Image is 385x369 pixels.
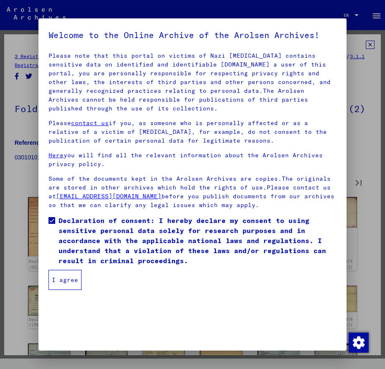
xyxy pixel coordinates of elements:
[59,215,337,266] span: Declaration of consent: I hereby declare my consent to using sensitive personal data solely for r...
[48,119,337,145] p: Please if you, as someone who is personally affected or as a relative of a victim of [MEDICAL_DAT...
[48,151,337,169] p: you will find all the relevant information about the Arolsen Archives privacy policy.
[48,270,82,290] button: I agree
[71,119,109,127] a: contact us
[48,174,337,210] p: Some of the documents kept in the Arolsen Archives are copies.The originals are stored in other a...
[349,333,369,353] img: Change consent
[48,28,337,42] h5: Welcome to the Online Archive of the Arolsen Archives!
[348,332,368,352] div: Change consent
[48,51,337,113] p: Please note that this portal on victims of Nazi [MEDICAL_DATA] contains sensitive data on identif...
[48,151,64,159] a: Here
[56,192,161,200] a: [EMAIL_ADDRESS][DOMAIN_NAME]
